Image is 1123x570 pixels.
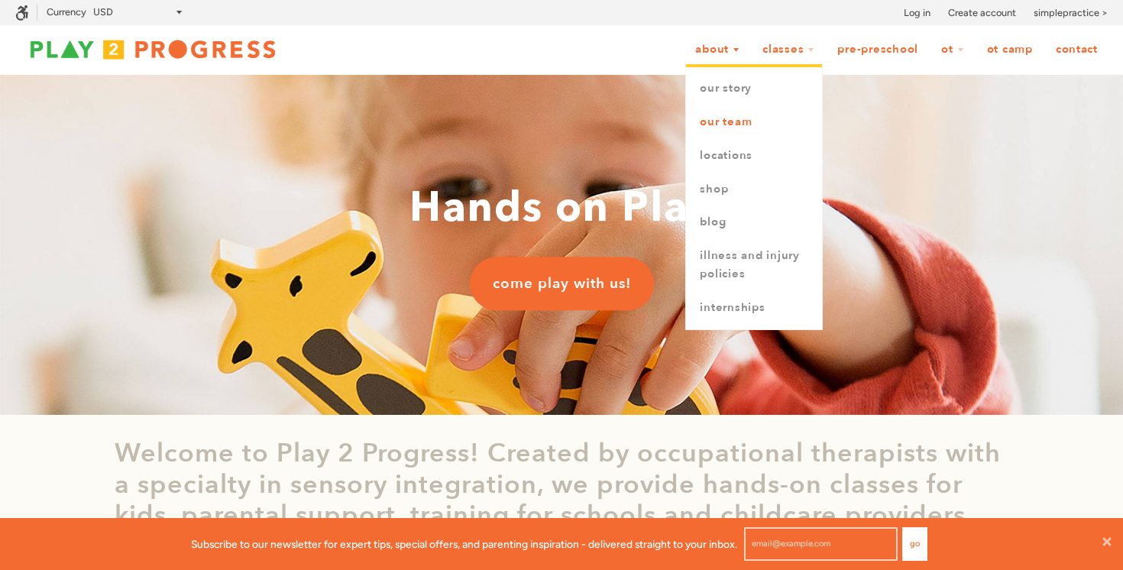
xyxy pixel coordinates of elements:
a: come play with us! [470,257,654,310]
a: Log in [904,5,930,21]
input: email@example.com [744,527,898,561]
img: Play2Progress logo [15,34,290,65]
a: Our Team [686,105,822,139]
a: Pre-Preschool [827,35,928,64]
label: Currency [47,6,86,18]
a: Locations [686,139,822,173]
a: Contact [1046,35,1108,64]
p: Subscribe to our newsletter for expert tips, special offers, and parenting inspiration - delivere... [191,536,737,552]
a: About [685,35,749,64]
a: OT [931,35,974,64]
p: Welcome to Play 2 Progress! Created by occupational therapists with a specialty in sensory integr... [115,438,1008,562]
a: Internships [686,291,822,325]
a: Shop [686,173,822,206]
span: come play with us! [493,274,631,293]
a: Blog [686,206,822,239]
button: Go [902,527,927,561]
a: Classes [752,35,824,64]
a: Illness and Injury Policies [686,239,822,291]
a: Create account [948,5,1016,21]
a: OT Camp [977,35,1043,64]
a: simplepractice > [1034,5,1108,21]
a: Our Story [686,72,822,105]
